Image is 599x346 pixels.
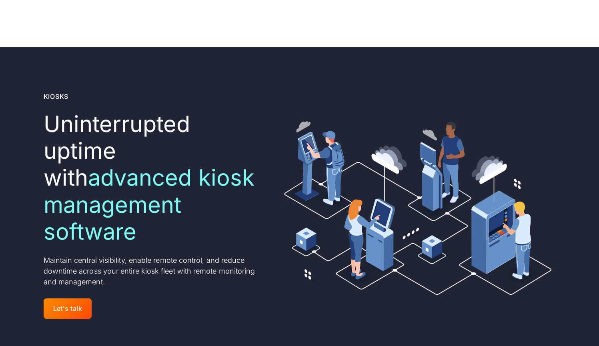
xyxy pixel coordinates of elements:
span: advanced kiosk management software [44,164,254,245]
div: Kiosks [44,92,69,101]
a: Let's talk [44,298,92,319]
h1: Uninterrupted uptime with ‍ [44,111,261,245]
div: Let's talk [53,305,82,312]
p: Maintain central visibility, enable remote control, and reduce downtime across your entire kiosk ... [44,255,261,287]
